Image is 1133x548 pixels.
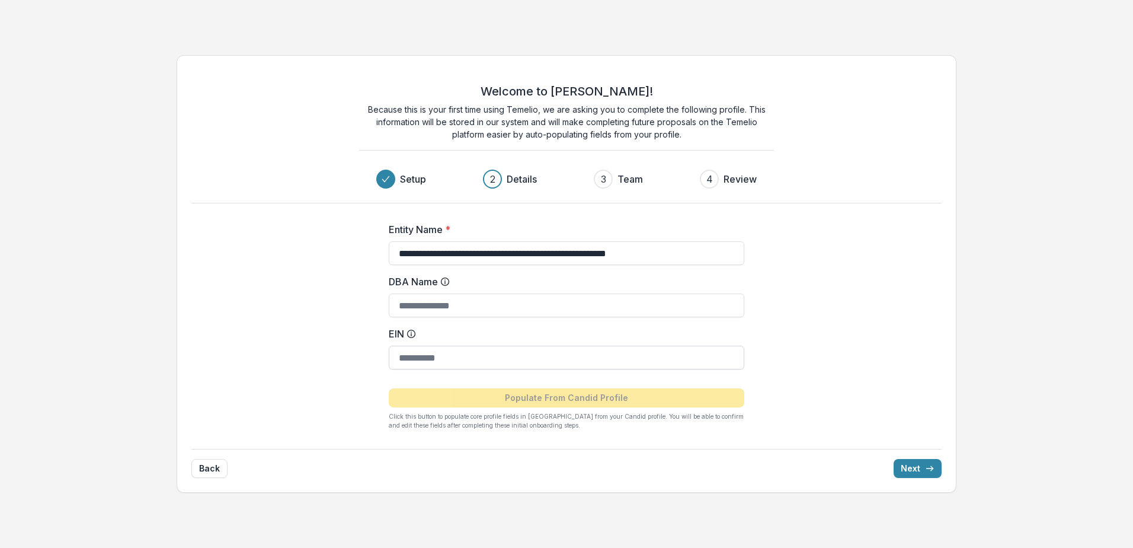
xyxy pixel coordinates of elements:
div: 2 [490,172,495,186]
div: 3 [601,172,606,186]
p: Because this is your first time using Temelio, we are asking you to complete the following profil... [359,103,774,141]
label: DBA Name [389,275,737,289]
h3: Details [507,172,537,186]
h2: Welcome to [PERSON_NAME]! [481,84,653,98]
button: Populate From Candid Profile [389,388,744,407]
h3: Setup [400,172,426,186]
label: EIN [389,327,737,341]
p: Click this button to populate core profile fields in [GEOGRAPHIC_DATA] from your Candid profile. ... [389,412,744,430]
div: Progress [376,170,757,189]
button: Next [894,459,942,478]
button: Back [191,459,228,478]
h3: Team [617,172,643,186]
label: Entity Name [389,222,737,237]
div: 4 [706,172,713,186]
h3: Review [724,172,757,186]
